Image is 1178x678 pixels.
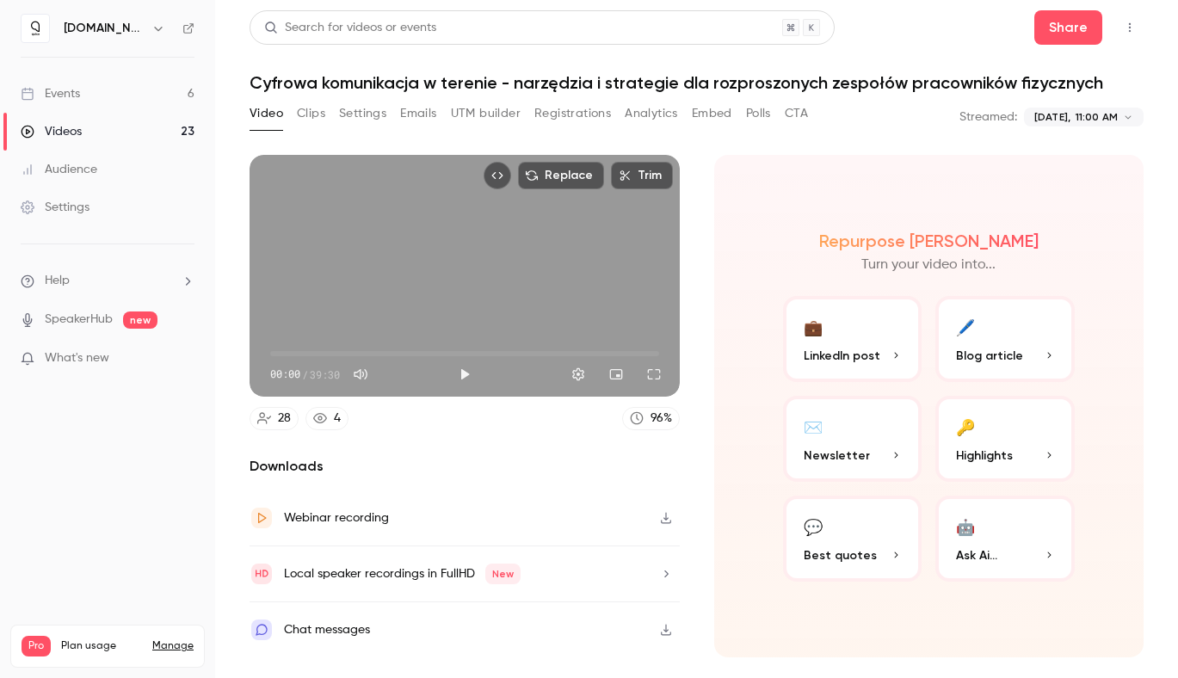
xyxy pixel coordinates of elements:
button: Settings [339,100,386,127]
button: Top Bar Actions [1116,14,1144,41]
span: new [123,311,157,329]
button: 🤖Ask Ai... [935,496,1075,582]
span: What's new [45,349,109,367]
div: 96 % [651,410,672,428]
span: / [302,367,308,382]
span: Newsletter [804,447,870,465]
span: LinkedIn post [804,347,880,365]
a: 28 [250,407,299,430]
a: 4 [305,407,348,430]
h2: Repurpose [PERSON_NAME] [819,231,1039,251]
span: Best quotes [804,546,877,564]
span: [DATE], [1034,109,1070,125]
span: Help [45,272,70,290]
div: ✉️ [804,413,823,440]
button: Registrations [534,100,611,127]
li: help-dropdown-opener [21,272,194,290]
button: Trim [611,162,673,189]
span: Ask Ai... [956,546,997,564]
div: Chat messages [284,619,370,640]
button: Video [250,100,283,127]
span: Highlights [956,447,1013,465]
div: 🔑 [956,413,975,440]
button: Emails [400,100,436,127]
div: Videos [21,123,82,140]
button: CTA [785,100,808,127]
div: Audience [21,161,97,178]
button: Mute [343,357,378,391]
p: Streamed: [959,108,1017,126]
a: 96% [622,407,680,430]
div: 💬 [804,513,823,539]
button: Share [1034,10,1102,45]
div: 00:00 [270,367,340,382]
button: Full screen [637,357,671,391]
span: New [485,564,521,584]
button: UTM builder [451,100,521,127]
div: Webinar recording [284,508,389,528]
div: Search for videos or events [264,19,436,37]
div: 🖊️ [956,313,975,340]
button: Turn on miniplayer [599,357,633,391]
div: 4 [334,410,341,428]
div: Events [21,85,80,102]
a: SpeakerHub [45,311,113,329]
div: 🤖 [956,513,975,539]
span: Pro [22,636,51,656]
div: Settings [21,199,89,216]
h1: Cyfrowa komunikacja w terenie - narzędzia i strategie dla rozproszonych zespołów pracowników fizy... [250,72,1144,93]
button: Replace [518,162,604,189]
div: 💼 [804,313,823,340]
div: 28 [278,410,291,428]
button: 🔑Highlights [935,396,1075,482]
button: Clips [297,100,325,127]
img: quico.io [22,15,49,42]
button: Embed video [484,162,511,189]
div: Local speaker recordings in FullHD [284,564,521,584]
button: Polls [746,100,771,127]
button: Settings [561,357,595,391]
button: Analytics [625,100,678,127]
h6: [DOMAIN_NAME] [64,20,145,37]
span: Blog article [956,347,1023,365]
span: 39:30 [310,367,340,382]
button: Embed [692,100,732,127]
button: ✉️Newsletter [783,396,922,482]
span: 00:00 [270,367,300,382]
button: Play [447,357,482,391]
button: 💬Best quotes [783,496,922,582]
a: Manage [152,639,194,653]
button: 💼LinkedIn post [783,296,922,382]
span: Plan usage [61,639,142,653]
h2: Downloads [250,456,680,477]
p: Turn your video into... [861,255,996,275]
span: 11:00 AM [1076,109,1118,125]
button: 🖊️Blog article [935,296,1075,382]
